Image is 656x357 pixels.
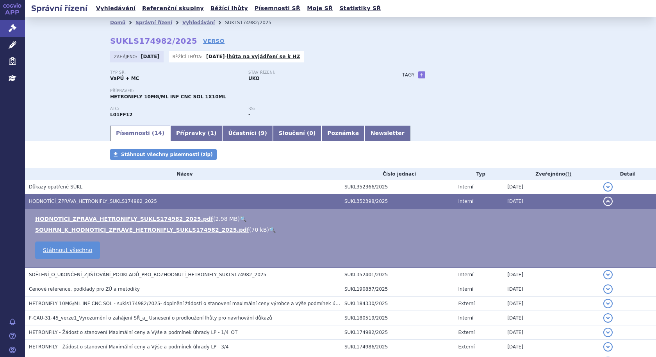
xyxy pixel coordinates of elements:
span: Stáhnout všechny písemnosti (zip) [121,152,213,157]
a: Newsletter [365,126,410,141]
span: Zahájeno: [114,53,139,60]
span: Interní [458,184,473,190]
td: SUKL352398/2025 [340,194,454,209]
td: SUKL352401/2025 [340,267,454,282]
li: ( ) [35,226,648,234]
a: SOUHRN_K_HODNOTÍCÍ_ZPRÁVĚ_HETRONIFLY_SUKLS174982_2025.pdf [35,227,249,233]
th: Zveřejněno [503,168,599,180]
a: 🔍 [240,216,246,222]
span: SDĚLENÍ_O_UKONČENÍ_ZJIŠŤOVÁNÍ_PODKLADŮ_PRO_ROZHODNUTÍ_HETRONIFLY_SUKLS174982_2025 [29,272,266,277]
p: ATC: [110,107,241,111]
th: Detail [599,168,656,180]
span: Externí [458,301,474,306]
span: Interní [458,272,473,277]
a: + [418,71,425,78]
span: HETRONFILY - Žádost o stanovení Maximální ceny a Výše a podmínek úhrady LP - 3/4 [29,344,229,350]
a: Domů [110,20,125,25]
button: detail [603,313,613,323]
a: Písemnosti SŘ [252,3,303,14]
td: [DATE] [503,311,599,325]
h3: Tagy [402,70,415,80]
span: 14 [154,130,162,136]
th: Název [25,168,340,180]
span: 1 [210,130,214,136]
span: HODNOTÍCÍ_ZPRÁVA_HETRONIFLY_SUKLS174982_2025 [29,199,157,204]
button: detail [603,284,613,294]
span: Interní [458,286,473,292]
td: [DATE] [503,325,599,340]
a: Poznámka [321,126,365,141]
p: Přípravek: [110,89,387,93]
th: Typ [454,168,503,180]
span: 9 [261,130,265,136]
li: SUKLS174982/2025 [225,17,282,28]
td: [DATE] [503,194,599,209]
a: Běžící lhůty [208,3,250,14]
button: detail [603,270,613,279]
h2: Správní řízení [25,3,94,14]
a: Stáhnout všechno [35,242,100,259]
span: HETRONIFLY 10MG/ML INF CNC SOL 1X10ML [110,94,226,99]
span: F-CAU-31-45_verze1_Vyrozumění o zahájení SŘ_a_ Usnesení o prodloužení lhůty pro navrhování důkazů [29,315,272,321]
li: ( ) [35,215,648,223]
a: Referenční skupiny [140,3,206,14]
td: SUKL180519/2025 [340,311,454,325]
span: Interní [458,199,473,204]
a: Účastníci (9) [222,126,273,141]
td: SUKL174982/2025 [340,325,454,340]
strong: SUKLS174982/2025 [110,36,197,46]
span: Interní [458,315,473,321]
p: RS: [248,107,379,111]
a: HODNOTÍCÍ_ZPRÁVA_HETRONIFLY_SUKLS174982_2025.pdf [35,216,213,222]
strong: [DATE] [206,54,225,59]
td: [DATE] [503,180,599,194]
a: Statistiky SŘ [337,3,383,14]
span: 0 [309,130,313,136]
button: detail [603,328,613,337]
th: Číslo jednací [340,168,454,180]
a: Moje SŘ [305,3,335,14]
span: HETRONFILY - Žádost o stanovení Maximální ceny a Výše a podmínek úhrady LP - 1/4_OT [29,330,237,335]
strong: UKO [248,76,260,81]
a: Písemnosti (14) [110,126,170,141]
p: Stav řízení: [248,70,379,75]
a: Sloučení (0) [273,126,321,141]
button: detail [603,182,613,192]
strong: - [248,112,250,117]
td: [DATE] [503,340,599,354]
span: 70 kB [251,227,267,233]
td: SUKL352366/2025 [340,180,454,194]
a: Stáhnout všechny písemnosti (zip) [110,149,217,160]
button: detail [603,197,613,206]
button: detail [603,299,613,308]
span: Externí [458,344,474,350]
strong: VaPÚ + MC [110,76,139,81]
a: Přípravky (1) [170,126,222,141]
td: [DATE] [503,267,599,282]
a: Vyhledávání [94,3,138,14]
strong: [DATE] [141,54,160,59]
span: Cenové reference, podklady pro ZÚ a metodiky [29,286,140,292]
abbr: (?) [565,172,572,177]
button: detail [603,342,613,352]
a: lhůta na vyjádření se k HZ [227,54,300,59]
td: [DATE] [503,282,599,297]
span: 2.98 MB [215,216,237,222]
a: Správní řízení [135,20,172,25]
td: SUKL174986/2025 [340,340,454,354]
span: Běžící lhůta: [173,53,204,60]
p: Typ SŘ: [110,70,241,75]
p: - [206,53,300,60]
span: Externí [458,330,474,335]
span: HETRONIFLY 10MG/ML INF CNC SOL - sukls174982/2025- doplnění žádosti o stanovení maximální ceny vý... [29,301,349,306]
a: 🔍 [269,227,276,233]
a: VERSO [203,37,225,45]
td: SUKL190837/2025 [340,282,454,297]
td: SUKL184330/2025 [340,297,454,311]
a: Vyhledávání [182,20,215,25]
strong: SERPLULIMAB [110,112,132,117]
td: [DATE] [503,297,599,311]
span: Důkazy opatřené SÚKL [29,184,82,190]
